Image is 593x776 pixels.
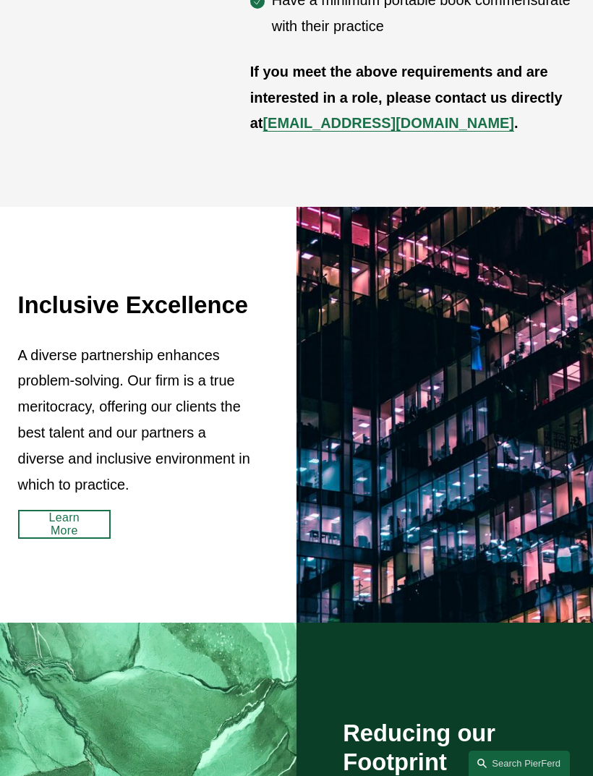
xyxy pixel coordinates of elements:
strong: . [514,115,519,131]
span: Inclusive Excellence [18,291,248,318]
a: [EMAIL_ADDRESS][DOMAIN_NAME] [263,115,514,131]
strong: If you meet the above requirements and are interested in a role, please contact us directly at [250,64,566,132]
p: A diverse partnership enhances problem-solving. Our firm is a true meritocracy, offering our clie... [18,343,250,498]
h2: Reducing our Footprint [343,719,575,776]
a: Learn More [18,510,111,539]
a: Search this site [469,751,570,776]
